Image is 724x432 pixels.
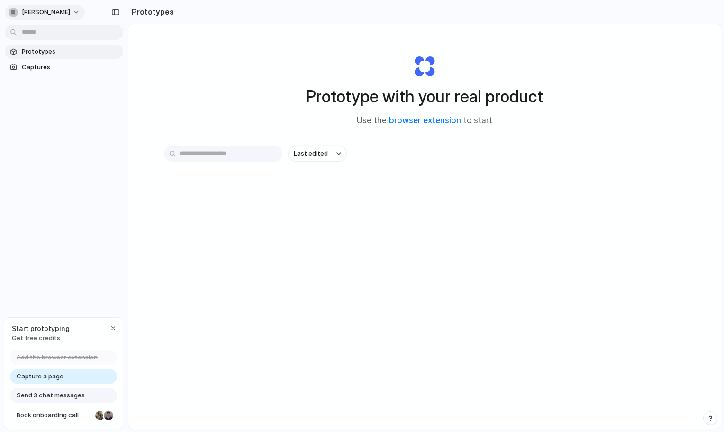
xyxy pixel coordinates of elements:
[22,8,70,17] span: [PERSON_NAME]
[5,5,85,20] button: [PERSON_NAME]
[12,333,70,343] span: Get free credits
[17,372,63,381] span: Capture a page
[306,84,543,109] h1: Prototype with your real product
[389,116,461,125] a: browser extension
[288,146,347,162] button: Last edited
[17,391,85,400] span: Send 3 chat messages
[22,63,119,72] span: Captures
[294,149,328,158] span: Last edited
[357,115,492,127] span: Use the to start
[94,410,106,421] div: Nicole Kubica
[103,410,114,421] div: Christian Iacullo
[5,60,123,74] a: Captures
[5,45,123,59] a: Prototypes
[17,353,98,362] span: Add the browser extension
[10,408,117,423] a: Book onboarding call
[17,411,91,420] span: Book onboarding call
[22,47,119,56] span: Prototypes
[12,323,70,333] span: Start prototyping
[128,6,174,18] h2: Prototypes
